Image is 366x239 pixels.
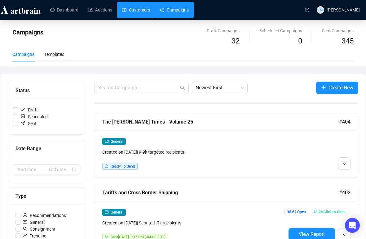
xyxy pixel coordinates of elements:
[23,227,27,231] span: search
[15,87,77,94] div: Status
[102,149,286,156] div: Created on [DATE] | 9.9k targeted recipients
[318,7,323,12] span: TM
[311,209,348,215] span: 18.2% Click to Open
[105,164,108,168] span: like
[12,51,34,58] div: Campaigns
[18,113,50,120] span: Scheduled
[50,2,78,18] a: Dashboard
[105,235,108,239] span: send
[18,120,39,127] span: Sent
[327,7,360,12] span: [PERSON_NAME]
[102,189,339,196] div: Tariffs and Cross Border Shipping
[12,29,43,36] span: Campaigns
[20,226,58,232] span: Consignment
[88,2,112,18] a: Auctions
[196,82,244,94] span: Newest First
[23,213,27,217] span: user
[160,2,189,18] a: Campaigns
[105,210,108,214] span: mail
[41,167,46,172] span: swap-right
[15,145,77,152] div: Date Range
[316,82,358,94] button: Create New
[342,233,346,237] span: down
[98,84,179,92] input: Search Campaign...
[232,37,240,45] span: 32
[259,27,302,34] div: Scheduled Campaigns
[15,192,77,200] div: Type
[111,139,123,144] span: General
[20,219,47,226] span: General
[102,219,286,226] div: Created on [DATE] | Sent to 1.7k recipients
[298,37,302,45] span: 0
[20,212,68,219] span: Recommendations
[18,106,40,113] span: Draft
[44,51,64,58] div: Templates
[23,220,27,224] span: mail
[180,85,185,90] span: search
[207,27,240,34] div: Draft Campaigns
[17,166,39,173] input: Start date
[305,8,309,12] span: question-circle
[41,167,46,172] span: to
[102,118,339,126] div: The [PERSON_NAME] Times - Volume 25
[23,233,27,238] span: rise
[111,210,123,214] span: General
[299,231,325,237] span: View Report
[329,84,353,92] span: Create New
[105,139,108,143] span: mail
[122,2,150,18] a: Customers
[111,164,135,169] span: Ready To Send
[284,209,308,215] span: 38.6% Open
[322,27,354,34] div: Sent Campaigns
[342,162,346,166] span: down
[342,37,354,45] span: 345
[49,166,71,173] input: End date
[321,85,326,90] span: plus
[339,189,351,196] span: #402
[339,118,351,126] span: #404
[345,218,360,233] div: Open Intercom Messenger
[95,113,358,178] a: The [PERSON_NAME] Times - Volume 25#404mailGeneralCreated on [DATE]| 9.9k targeted recipientslike...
